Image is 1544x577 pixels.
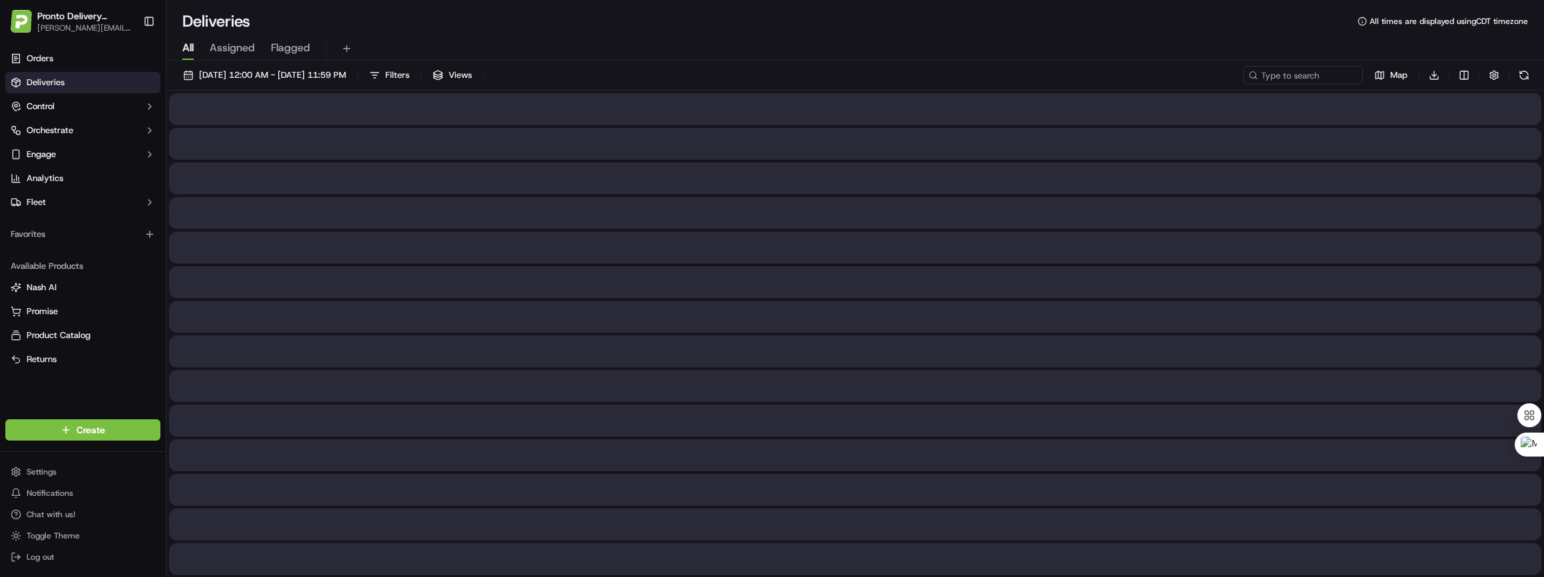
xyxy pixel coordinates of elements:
[5,277,160,298] button: Nash AI
[11,10,32,32] img: Pronto Delivery Service
[1390,69,1408,81] span: Map
[5,349,160,370] button: Returns
[5,224,160,245] div: Favorites
[5,5,138,37] button: Pronto Delivery ServicePronto Delivery Service[PERSON_NAME][EMAIL_ADDRESS][PERSON_NAME][DOMAIN_NAME]
[5,256,160,277] div: Available Products
[1368,66,1414,85] button: Map
[1370,16,1528,27] span: All times are displayed using CDT timezone
[5,548,160,566] button: Log out
[27,77,65,89] span: Deliveries
[5,419,160,441] button: Create
[27,488,73,498] span: Notifications
[385,69,409,81] span: Filters
[27,509,75,520] span: Chat with us!
[363,66,415,85] button: Filters
[199,69,346,81] span: [DATE] 12:00 AM - [DATE] 11:59 PM
[1515,66,1533,85] button: Refresh
[11,353,155,365] a: Returns
[5,505,160,524] button: Chat with us!
[77,423,105,437] span: Create
[271,40,310,56] span: Flagged
[1243,66,1363,85] input: Type to search
[5,301,160,322] button: Promise
[27,353,57,365] span: Returns
[177,66,352,85] button: [DATE] 12:00 AM - [DATE] 11:59 PM
[5,192,160,213] button: Fleet
[5,463,160,481] button: Settings
[5,526,160,545] button: Toggle Theme
[27,305,58,317] span: Promise
[27,100,55,112] span: Control
[37,9,132,23] button: Pronto Delivery Service
[27,172,63,184] span: Analytics
[5,168,160,189] a: Analytics
[27,552,54,562] span: Log out
[37,23,132,33] button: [PERSON_NAME][EMAIL_ADDRESS][PERSON_NAME][DOMAIN_NAME]
[11,305,155,317] a: Promise
[5,48,160,69] a: Orders
[182,11,250,32] h1: Deliveries
[5,72,160,93] a: Deliveries
[27,329,91,341] span: Product Catalog
[27,196,46,208] span: Fleet
[27,53,53,65] span: Orders
[5,120,160,141] button: Orchestrate
[5,325,160,346] button: Product Catalog
[427,66,478,85] button: Views
[11,329,155,341] a: Product Catalog
[5,96,160,117] button: Control
[27,467,57,477] span: Settings
[5,484,160,502] button: Notifications
[27,124,73,136] span: Orchestrate
[5,144,160,165] button: Engage
[449,69,472,81] span: Views
[182,40,194,56] span: All
[27,148,56,160] span: Engage
[210,40,255,56] span: Assigned
[27,530,80,541] span: Toggle Theme
[27,282,57,293] span: Nash AI
[11,282,155,293] a: Nash AI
